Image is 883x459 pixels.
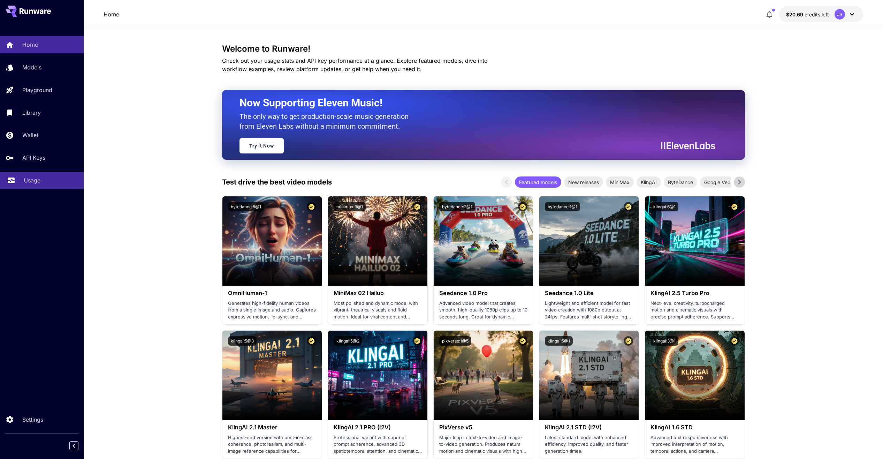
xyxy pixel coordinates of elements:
button: Certified Model – Vetted for best performance and includes a commercial license. [730,336,739,346]
span: Check out your usage stats and API key performance at a glance. Explore featured models, dive int... [222,57,488,73]
div: KlingAI [637,176,661,188]
p: Playground [22,86,52,94]
h3: Welcome to Runware! [222,44,745,54]
h2: Now Supporting Eleven Music! [239,96,710,110]
p: Advanced text responsiveness with improved interpretation of motion, temporal actions, and camera... [650,434,739,455]
p: Major leap in text-to-video and image-to-video generation. Produces natural motion and cinematic ... [439,434,527,455]
span: $20.69 [786,12,805,17]
h3: KlingAI 2.1 STD (I2V) [545,424,633,431]
img: alt [328,331,427,420]
h3: KlingAI 2.5 Turbo Pro [650,290,739,296]
p: Generates high-fidelity human videos from a single image and audio. Captures expressive motion, l... [228,300,316,321]
h3: KlingAI 2.1 PRO (I2V) [334,424,422,431]
button: klingai:6@1 [650,202,678,211]
p: Library [22,108,41,117]
button: bytedance:1@1 [545,202,580,211]
button: Certified Model – Vetted for best performance and includes a commercial license. [730,202,739,211]
button: pixverse:1@5 [439,336,471,346]
p: Highest-end version with best-in-class coherence, photorealism, and multi-image reference capabil... [228,434,316,455]
img: alt [539,331,639,420]
img: alt [645,331,744,420]
p: Lightweight and efficient model for fast video creation with 1080p output at 24fps. Features mult... [545,300,633,321]
button: Certified Model – Vetted for best performance and includes a commercial license. [518,202,527,211]
h3: PixVerse v5 [439,424,527,431]
p: The only way to get production-scale music generation from Eleven Labs without a minimum commitment. [239,112,414,131]
div: ByteDance [664,176,697,188]
img: alt [645,196,744,286]
button: Certified Model – Vetted for best performance and includes a commercial license. [307,336,316,346]
img: alt [222,331,322,420]
button: Certified Model – Vetted for best performance and includes a commercial license. [518,336,527,346]
p: Next‑level creativity, turbocharged motion and cinematic visuals with precise prompt adherence. S... [650,300,739,321]
p: Home [22,40,38,49]
button: klingai:5@3 [228,336,257,346]
button: Certified Model – Vetted for best performance and includes a commercial license. [624,202,633,211]
button: minimax:3@1 [334,202,366,211]
span: ByteDance [664,179,697,186]
span: New releases [564,179,603,186]
img: alt [328,196,427,286]
button: klingai:5@2 [334,336,362,346]
p: API Keys [22,153,45,162]
div: New releases [564,176,603,188]
button: bytedance:5@1 [228,202,264,211]
button: Certified Model – Vetted for best performance and includes a commercial license. [412,336,422,346]
button: $20.68633JS [779,6,863,22]
h3: Seedance 1.0 Lite [545,290,633,296]
button: Collapse sidebar [69,441,78,450]
h3: Seedance 1.0 Pro [439,290,527,296]
button: bytedance:2@1 [439,202,475,211]
span: KlingAI [637,179,661,186]
p: Professional variant with superior prompt adherence, advanced 3D spatiotemporal attention, and ci... [334,434,422,455]
p: Models [22,63,41,72]
div: Featured models [515,176,561,188]
div: MiniMax [606,176,634,188]
p: Usage [24,176,40,185]
p: Test drive the best video models [222,177,332,187]
a: Home [104,10,119,18]
button: Certified Model – Vetted for best performance and includes a commercial license. [307,202,316,211]
div: Collapse sidebar [75,439,84,452]
a: Try It Now [239,138,284,153]
img: alt [539,196,639,286]
h3: KlingAI 1.6 STD [650,424,739,431]
button: Certified Model – Vetted for best performance and includes a commercial license. [624,336,633,346]
p: Settings [22,415,43,424]
img: alt [434,196,533,286]
img: alt [434,331,533,420]
nav: breadcrumb [104,10,119,18]
h3: KlingAI 2.1 Master [228,424,316,431]
h3: OmniHuman‑1 [228,290,316,296]
p: Advanced video model that creates smooth, high-quality 1080p clips up to 10 seconds long. Great f... [439,300,527,321]
div: JS [835,9,845,20]
p: Wallet [22,131,38,139]
h3: MiniMax 02 Hailuo [334,290,422,296]
span: MiniMax [606,179,634,186]
span: Google Veo [700,179,734,186]
button: Certified Model – Vetted for best performance and includes a commercial license. [412,202,422,211]
img: alt [222,196,322,286]
div: Google Veo [700,176,734,188]
div: $20.68633 [786,11,829,18]
button: klingai:5@1 [545,336,573,346]
button: klingai:3@1 [650,336,678,346]
span: credits left [805,12,829,17]
p: Most polished and dynamic model with vibrant, theatrical visuals and fluid motion. Ideal for vira... [334,300,422,321]
span: Featured models [515,179,561,186]
p: Latest standard model with enhanced efficiency, improved quality, and faster generation times. [545,434,633,455]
